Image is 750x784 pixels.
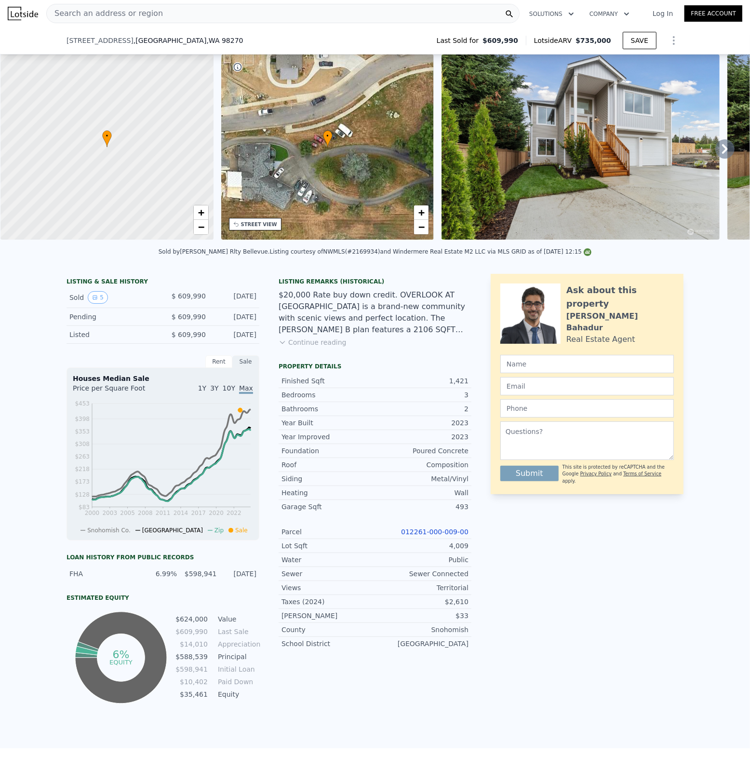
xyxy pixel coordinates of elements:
button: View historical data [88,291,108,304]
div: Bedrooms [281,390,375,400]
span: 1Y [198,384,206,392]
div: $20,000 Rate buy down credit. OVERLOOK AT [GEOGRAPHIC_DATA] is a brand-new community with scenic ... [279,289,471,336]
input: Name [500,355,674,373]
div: Year Improved [281,432,375,442]
td: $14,010 [175,639,208,649]
tspan: 2020 [209,510,224,516]
tspan: $83 [79,504,90,511]
tspan: 2014 [174,510,188,516]
div: Heating [281,488,375,498]
td: Paid Down [216,676,259,687]
div: $2,610 [375,597,469,607]
input: Phone [500,399,674,418]
div: Price per Square Foot [73,383,163,399]
span: Zip [214,527,224,534]
span: 10Y [223,384,235,392]
tspan: equity [109,659,133,666]
tspan: $308 [75,441,90,447]
div: Parcel [281,527,375,537]
span: 3Y [210,384,218,392]
tspan: 2022 [227,510,241,516]
div: Estimated Equity [67,594,259,602]
td: $624,000 [175,614,208,624]
div: Views [281,583,375,593]
div: [DATE] [223,569,256,579]
input: Email [500,377,674,395]
div: Finished Sqft [281,376,375,386]
span: + [198,206,204,218]
div: County [281,625,375,635]
a: Terms of Service [623,471,661,476]
tspan: $218 [75,466,90,473]
a: Privacy Policy [580,471,612,476]
div: Territorial [375,583,469,593]
div: Year Built [281,418,375,428]
tspan: 2017 [191,510,206,516]
div: [DATE] [214,312,256,322]
img: NWMLS Logo [584,248,591,256]
img: Sale: 128820322 Parcel: 103234295 [442,54,719,240]
td: $598,941 [175,664,208,675]
div: Sale [232,355,259,368]
tspan: $128 [75,491,90,498]
td: Appreciation [216,639,259,649]
span: [STREET_ADDRESS] [67,36,134,45]
span: Sale [235,527,248,534]
div: Property details [279,363,471,370]
td: Principal [216,651,259,662]
span: • [323,132,333,140]
tspan: 6% [112,649,129,661]
div: Snohomish [375,625,469,635]
div: LISTING & SALE HISTORY [67,278,259,287]
td: $588,539 [175,651,208,662]
button: SAVE [623,32,656,49]
div: Metal/Vinyl [375,474,469,484]
div: Composition [375,460,469,470]
a: Log In [641,9,684,18]
div: [PERSON_NAME] Bahadur [566,311,674,334]
div: Water [281,555,375,565]
span: $ 609,990 [172,292,206,300]
tspan: $398 [75,416,90,422]
a: Free Account [684,5,742,22]
div: $33 [375,611,469,621]
div: [DATE] [214,330,256,339]
div: Real Estate Agent [566,334,635,345]
div: 1,421 [375,376,469,386]
div: Sewer Connected [375,569,469,579]
div: Rent [205,355,232,368]
tspan: $453 [75,400,90,407]
div: Houses Median Sale [73,374,253,383]
span: Max [239,384,253,394]
div: • [102,130,112,147]
span: Search an address or region [47,8,163,19]
tspan: 2008 [138,510,153,516]
tspan: $173 [75,479,90,486]
div: Roof [281,460,375,470]
div: 2023 [375,432,469,442]
div: Bathrooms [281,404,375,414]
td: $35,461 [175,689,208,700]
div: Listed [69,330,155,339]
td: $609,990 [175,626,208,637]
tspan: $263 [75,453,90,460]
div: 6.99% [143,569,177,579]
span: $ 609,990 [172,313,206,321]
div: $598,941 [183,569,216,579]
div: Listing Remarks (Historical) [279,278,471,285]
span: , [GEOGRAPHIC_DATA] [134,36,243,45]
div: School District [281,639,375,649]
span: − [198,221,204,233]
tspan: 2011 [156,510,171,516]
td: Last Sale [216,626,259,637]
div: Foundation [281,446,375,456]
div: • [323,130,333,147]
span: Lotside ARV [534,36,576,45]
tspan: 2000 [85,510,100,516]
a: Zoom out [194,220,208,234]
div: 493 [375,502,469,512]
span: $ 609,990 [172,331,206,338]
div: Garage Sqft [281,502,375,512]
button: Submit [500,466,559,481]
span: , WA 98270 [206,37,243,44]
